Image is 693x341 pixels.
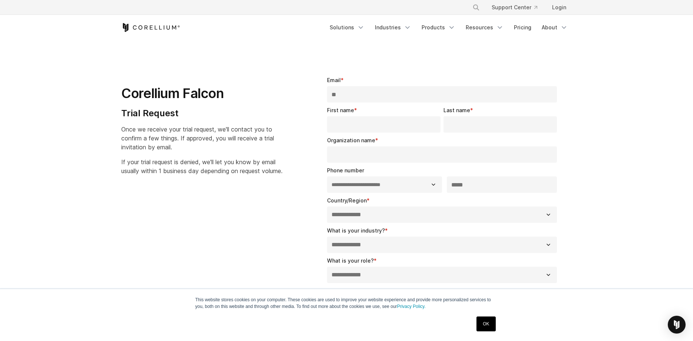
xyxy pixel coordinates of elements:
a: Industries [370,21,416,34]
a: Products [417,21,460,34]
span: If your trial request is denied, we'll let you know by email usually within 1 business day depend... [121,158,283,175]
span: What is your industry? [327,227,385,234]
a: Solutions [325,21,369,34]
span: Once we receive your trial request, we'll contact you to confirm a few things. If approved, you w... [121,126,274,151]
span: Phone number [327,167,364,173]
a: Pricing [509,21,536,34]
a: Privacy Policy. [397,304,426,309]
span: What is your role? [327,257,374,264]
a: About [537,21,572,34]
a: OK [476,316,495,331]
div: Navigation Menu [463,1,572,14]
span: Email [327,77,341,83]
span: Last name [443,107,470,113]
span: Organization name [327,137,375,143]
h4: Trial Request [121,108,283,119]
h1: Corellium Falcon [121,85,283,102]
p: Corellium needs the contact information you provide to us to contact you about our products and s... [327,287,560,318]
a: Corellium Home [121,23,180,32]
button: Search [469,1,483,14]
a: Login [546,1,572,14]
div: Open Intercom Messenger [668,316,686,334]
div: Navigation Menu [325,21,572,34]
a: Resources [461,21,508,34]
span: First name [327,107,354,113]
p: This website stores cookies on your computer. These cookies are used to improve your website expe... [195,296,498,310]
a: Support Center [486,1,543,14]
span: Country/Region [327,197,367,204]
